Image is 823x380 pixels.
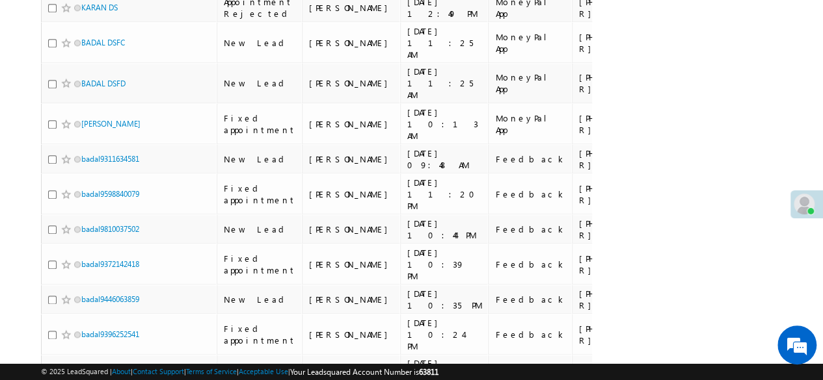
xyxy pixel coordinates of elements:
[224,183,296,206] div: Fixed appointment
[81,119,141,129] a: [PERSON_NAME]
[81,294,139,304] a: badal9446063859
[112,367,131,375] a: About
[407,218,483,241] div: [DATE] 10:44 PM
[309,37,394,49] div: [PERSON_NAME]
[495,71,566,95] div: MoneyPal App
[495,153,566,165] div: Feedback
[17,120,237,282] textarea: Type your message and click 'Submit'
[579,71,664,95] div: [PHONE_NUMBER]
[68,68,219,85] div: Leave a message
[407,66,483,101] div: [DATE] 11:25 AM
[579,288,664,311] div: [PHONE_NUMBER]
[407,147,483,171] div: [DATE] 09:48 AM
[495,31,566,55] div: MoneyPal App
[81,79,126,88] a: BADAL DSFD
[133,367,184,375] a: Contact Support
[495,329,566,340] div: Feedback
[309,188,394,200] div: [PERSON_NAME]
[407,107,483,142] div: [DATE] 10:13 AM
[407,247,483,282] div: [DATE] 10:39 PM
[495,223,566,235] div: Feedback
[239,367,288,375] a: Acceptable Use
[186,367,237,375] a: Terms of Service
[495,294,566,305] div: Feedback
[290,367,438,377] span: Your Leadsquared Account Number is
[579,183,664,206] div: [PHONE_NUMBER]
[309,294,394,305] div: [PERSON_NAME]
[224,253,296,276] div: Fixed appointment
[407,177,483,212] div: [DATE] 11:20 PM
[81,329,139,339] a: badal9396252541
[579,112,664,136] div: [PHONE_NUMBER]
[579,31,664,55] div: [PHONE_NUMBER]
[224,153,296,165] div: New Lead
[309,77,394,89] div: [PERSON_NAME]
[81,189,139,199] a: badal9598840079
[224,112,296,136] div: Fixed appointment
[407,25,483,60] div: [DATE] 11:25 AM
[419,367,438,377] span: 63811
[495,112,566,136] div: MoneyPal App
[309,118,394,130] div: [PERSON_NAME]
[309,329,394,340] div: [PERSON_NAME]
[81,259,139,269] a: badal9372142418
[213,6,245,38] div: Minimize live chat window
[309,2,394,14] div: [PERSON_NAME]
[495,188,566,200] div: Feedback
[579,218,664,241] div: [PHONE_NUMBER]
[81,38,125,47] a: BADAL DSFC
[81,154,139,164] a: badal9311634581
[309,259,394,270] div: [PERSON_NAME]
[309,223,394,235] div: [PERSON_NAME]
[224,323,296,346] div: Fixed appointment
[495,259,566,270] div: Feedback
[81,3,118,12] a: KARAN DS
[407,317,483,352] div: [DATE] 10:24 PM
[579,253,664,276] div: [PHONE_NUMBER]
[81,224,139,234] a: badal9810037502
[579,323,664,346] div: [PHONE_NUMBER]
[579,147,664,171] div: [PHONE_NUMBER]
[224,37,296,49] div: New Lead
[191,292,236,310] em: Submit
[22,68,55,85] img: d_60004797649_company_0_60004797649
[224,294,296,305] div: New Lead
[407,288,483,311] div: [DATE] 10:35 PM
[41,366,438,378] span: © 2025 LeadSquared | | | | |
[309,153,394,165] div: [PERSON_NAME]
[224,77,296,89] div: New Lead
[224,223,296,235] div: New Lead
